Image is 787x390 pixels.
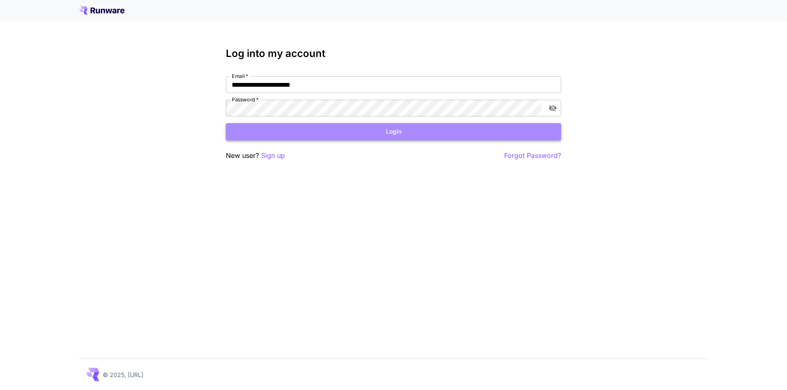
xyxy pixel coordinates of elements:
[226,123,561,140] button: Login
[226,150,285,161] p: New user?
[103,370,143,379] p: © 2025, [URL]
[226,48,561,59] h3: Log into my account
[545,101,560,116] button: toggle password visibility
[504,150,561,161] button: Forgot Password?
[232,96,259,103] label: Password
[261,150,285,161] button: Sign up
[232,72,248,80] label: Email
